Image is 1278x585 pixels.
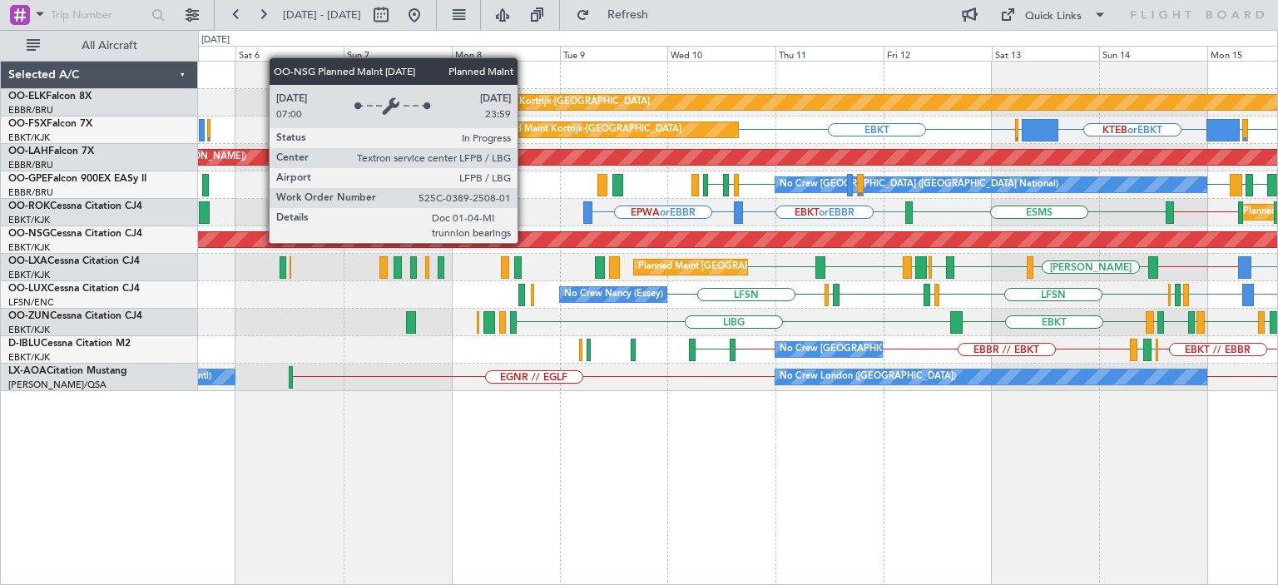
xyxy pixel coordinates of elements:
a: OO-LXACessna Citation CJ4 [8,256,140,266]
span: OO-LXA [8,256,47,266]
span: OO-LUX [8,284,47,294]
a: EBKT/KJK [8,269,50,281]
input: Trip Number [51,2,146,27]
span: All Aircraft [43,40,176,52]
div: No Crew [GEOGRAPHIC_DATA] ([GEOGRAPHIC_DATA] National) [780,337,1058,362]
div: Wed 10 [667,46,775,61]
a: OO-ELKFalcon 8X [8,92,92,102]
div: Planned Maint [GEOGRAPHIC_DATA] ([GEOGRAPHIC_DATA] National) [638,255,939,280]
a: EBKT/KJK [8,324,50,336]
span: [DATE] - [DATE] [283,7,361,22]
a: LX-AOACitation Mustang [8,366,127,376]
span: OO-FSX [8,119,47,129]
a: EBBR/BRU [8,159,53,171]
a: OO-LAHFalcon 7X [8,146,94,156]
a: OO-ROKCessna Citation CJ4 [8,201,142,211]
div: Sun 7 [344,46,452,61]
a: LFSN/ENC [8,296,54,309]
a: OO-NSGCessna Citation CJ4 [8,229,142,239]
a: EBKT/KJK [8,214,50,226]
div: Mon 8 [452,46,560,61]
div: No Crew Nancy (Essey) [564,282,663,307]
div: Fri 12 [884,46,992,61]
span: OO-ROK [8,201,50,211]
button: Refresh [568,2,668,28]
a: OO-GPEFalcon 900EX EASy II [8,174,146,184]
span: OO-ELK [8,92,46,102]
a: OO-LUXCessna Citation CJ4 [8,284,140,294]
span: OO-NSG [8,229,50,239]
div: No Crew London ([GEOGRAPHIC_DATA]) [780,364,956,389]
a: OO-ZUNCessna Citation CJ4 [8,311,142,321]
a: EBBR/BRU [8,104,53,117]
div: [DATE] [201,33,230,47]
div: Sat 13 [992,46,1100,61]
span: Refresh [593,9,663,21]
span: OO-LAH [8,146,48,156]
a: EBKT/KJK [8,131,50,144]
div: Quick Links [1025,8,1082,25]
div: Planned Maint Kortrijk-[GEOGRAPHIC_DATA] [456,90,650,115]
a: OO-FSXFalcon 7X [8,119,92,129]
div: Sun 14 [1099,46,1207,61]
a: EBKT/KJK [8,241,50,254]
button: Quick Links [992,2,1115,28]
span: LX-AOA [8,366,47,376]
a: EBBR/BRU [8,186,53,199]
a: [PERSON_NAME]/QSA [8,379,106,391]
div: Tue 9 [560,46,668,61]
button: All Aircraft [18,32,181,59]
div: No Crew [GEOGRAPHIC_DATA] ([GEOGRAPHIC_DATA] National) [780,172,1058,197]
div: Sat 6 [235,46,344,61]
div: Planned Maint Kortrijk-[GEOGRAPHIC_DATA] [488,117,681,142]
span: OO-ZUN [8,311,50,321]
a: EBKT/KJK [8,351,50,364]
a: D-IBLUCessna Citation M2 [8,339,131,349]
span: D-IBLU [8,339,41,349]
span: OO-GPE [8,174,47,184]
div: Planned Maint [GEOGRAPHIC_DATA] ([GEOGRAPHIC_DATA] National) [492,172,793,197]
div: Thu 11 [775,46,884,61]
